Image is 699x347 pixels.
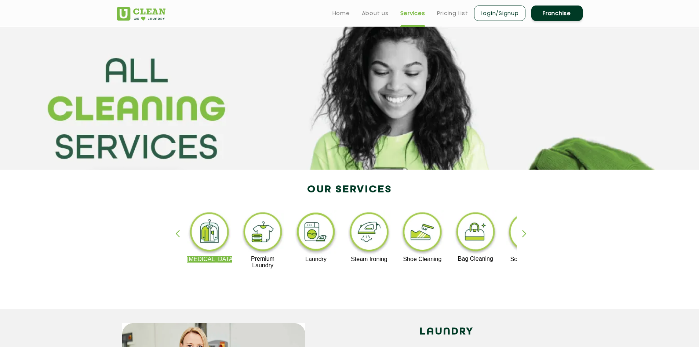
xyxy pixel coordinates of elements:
[400,9,425,18] a: Services
[453,256,498,262] p: Bag Cleaning
[347,256,392,263] p: Steam Ironing
[400,210,445,256] img: shoe_cleaning_11zon.webp
[187,210,232,256] img: dry_cleaning_11zon.webp
[294,210,339,256] img: laundry_cleaning_11zon.webp
[316,323,577,341] h2: LAUNDRY
[240,256,285,269] p: Premium Laundry
[531,6,583,21] a: Franchise
[240,210,285,256] img: premium_laundry_cleaning_11zon.webp
[506,256,551,263] p: Sofa Cleaning
[437,9,468,18] a: Pricing List
[474,6,525,21] a: Login/Signup
[400,256,445,263] p: Shoe Cleaning
[506,210,551,256] img: sofa_cleaning_11zon.webp
[117,7,165,21] img: UClean Laundry and Dry Cleaning
[332,9,350,18] a: Home
[187,256,232,263] p: [MEDICAL_DATA]
[294,256,339,263] p: Laundry
[347,210,392,256] img: steam_ironing_11zon.webp
[453,210,498,256] img: bag_cleaning_11zon.webp
[362,9,389,18] a: About us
